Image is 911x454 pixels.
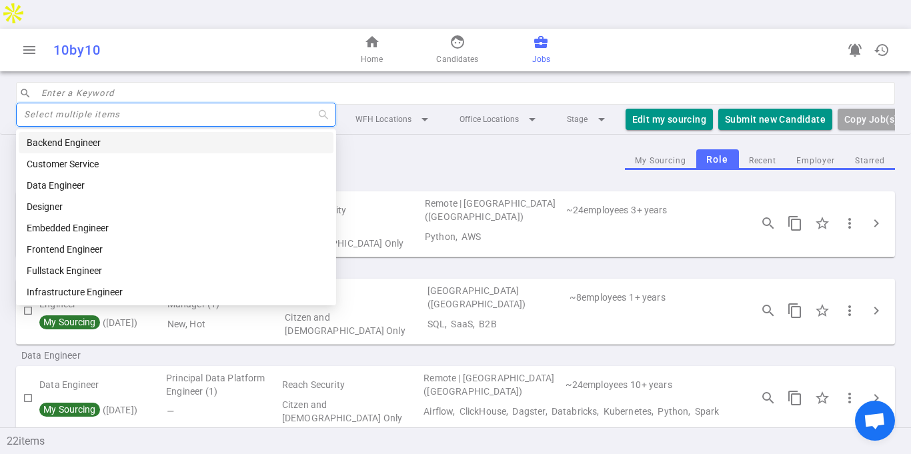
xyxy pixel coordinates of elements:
td: My Sourcing [39,311,165,337]
div: Embedded Engineer [27,221,325,235]
span: menu [21,42,37,58]
span: ( [DATE] ) [39,317,137,328]
div: Click to Starred [808,209,836,237]
div: Click to Starred [808,384,836,412]
i: — [166,406,173,417]
td: Principal Data Platform Engineer (1) [165,371,281,398]
td: Technical Skills Airflow, ClickHouse, Dagster, Databricks, Kubernetes, Python, Spark [422,398,739,425]
td: Reach Security [281,371,423,398]
span: Data Engineer [21,349,192,362]
button: Employer [786,152,845,170]
td: Flags [166,311,284,337]
button: Open job engagements details [755,210,782,237]
td: Technical Skills SQL, SaaS, B2B [426,311,739,337]
div: Infrastructure Engineer [19,281,333,303]
button: Recent [739,152,786,170]
td: Experience [629,371,739,398]
div: Click to Starred [808,297,836,325]
span: content_copy [787,303,803,319]
span: Jobs [532,53,550,66]
button: Click to expand [863,210,890,237]
div: Embedded Engineer [19,217,333,239]
div: Backend Engineer [27,135,325,150]
span: Candidates [436,53,478,66]
div: Open chat [855,401,895,441]
li: WFH Locations [345,107,443,131]
td: Reach Security [282,197,423,223]
button: Starred [845,152,895,170]
td: My Sourcing [39,398,165,425]
div: Frontend Engineer [27,242,325,257]
td: Data Engineer [39,371,165,398]
button: Role [696,149,739,170]
span: search [19,87,31,99]
a: Go to see announcements [842,37,868,63]
span: chevron_right [868,303,884,319]
button: Click to expand [863,297,890,324]
button: Submit new Candidate [718,109,832,131]
td: Variance [283,284,425,311]
div: Designer [27,199,325,214]
button: My Sourcing [625,152,696,170]
td: San Francisco (San Francisco Bay Area) [426,284,568,311]
span: content_copy [787,215,803,231]
span: more_vert [842,303,858,319]
button: expand_less [895,422,911,438]
div: Frontend Engineer [19,239,333,260]
span: search_insights [760,303,776,319]
div: Data Engineer [19,175,333,196]
div: Designer [19,196,333,217]
td: Visa [282,223,423,250]
td: Technical Skills Python, AWS [423,223,739,250]
td: Experience [630,197,739,223]
button: Edit my sourcing [626,109,713,131]
div: Backend Engineer [19,132,333,153]
a: Jobs [532,34,550,66]
td: 8 | Employee Count [568,284,628,311]
td: Experience [628,284,739,311]
div: Customer Service [19,153,333,175]
div: Data Engineer [27,178,325,193]
td: Remote | Sunnyvale (San Francisco Bay Area) [422,371,564,398]
div: Customer Service [27,157,325,171]
span: search_insights [760,215,776,231]
span: content_copy [787,390,803,406]
button: Click to expand [863,385,890,411]
td: Visa [283,311,425,337]
div: Fullstack Engineer [19,260,333,281]
td: Visa [281,398,423,425]
span: chevron_right [868,390,884,406]
span: chevron_right [868,215,884,231]
span: search_insights [760,390,776,406]
li: Stage [556,107,620,131]
span: My Sourcing [41,404,97,415]
li: Office Locations [449,107,551,131]
span: My Sourcing [41,317,97,327]
button: Open history [868,37,895,63]
td: 24 | Employee Count [565,197,630,223]
div: Fullstack Engineer [27,263,325,278]
span: notifications_active [847,42,863,58]
button: Copy this job's short summary. For full job description, use 3 dots -> Copy Long JD [782,385,808,411]
td: 24 | Employee Count [564,371,630,398]
span: history [874,42,890,58]
span: face [449,34,466,50]
td: Remote | Sunnyvale (San Francisco Bay Area) [423,197,565,223]
span: home [364,34,380,50]
td: Check to Select for Matching [16,284,39,337]
td: Check to Select for Matching [16,371,39,425]
a: Home [361,34,383,66]
button: Open menu [16,37,43,63]
div: Infrastructure Engineer [27,285,325,299]
a: Candidates [436,34,478,66]
span: business_center [533,34,549,50]
span: ( [DATE] ) [39,405,137,415]
span: more_vert [842,390,858,406]
button: Copy this job's short summary. For full job description, use 3 dots -> Copy Long JD [782,210,808,237]
button: Open job engagements details [755,297,782,324]
button: Copy this job's short summary. For full job description, use 3 dots -> Copy Long JD [782,297,808,324]
span: Home [361,53,383,66]
button: Open job engagements details [755,385,782,411]
div: 10by10 [53,42,298,58]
